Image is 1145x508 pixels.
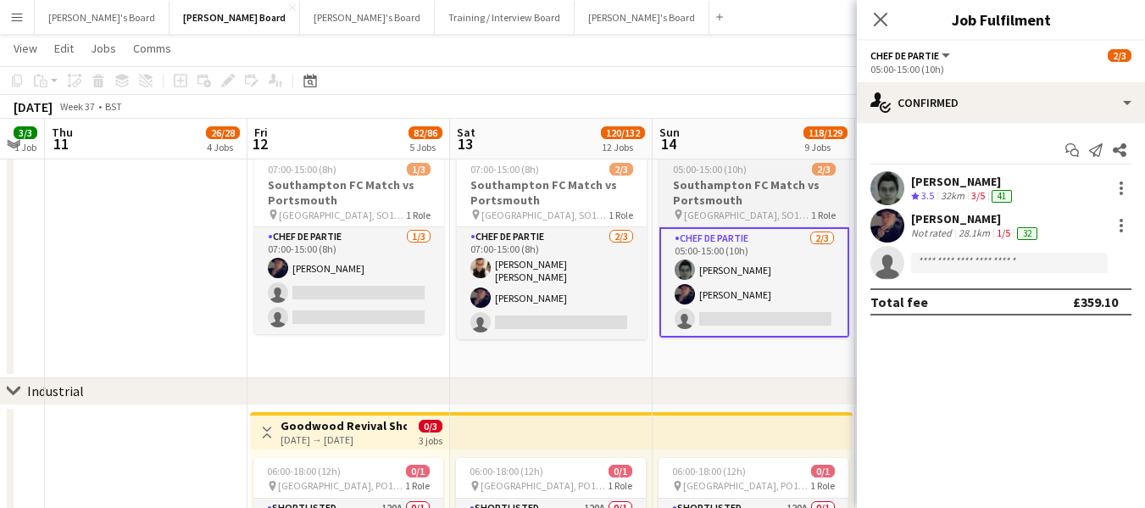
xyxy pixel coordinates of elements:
span: 0/1 [811,465,835,477]
span: 2/3 [609,163,633,176]
a: Edit [47,37,81,59]
span: 0/3 [419,420,442,433]
div: [PERSON_NAME] [911,174,1015,189]
button: [PERSON_NAME] Board [170,1,300,34]
button: Chef de Partie [870,49,953,62]
span: [GEOGRAPHIC_DATA], SO14 5FP [279,209,406,221]
span: 1 Role [405,479,430,492]
span: 07:00-15:00 (8h) [470,163,539,176]
h3: Southampton FC Match vs Portsmouth [457,177,647,208]
span: Fri [254,125,268,140]
span: 26/28 [206,126,240,139]
div: [DATE] → [DATE] [281,433,407,446]
div: [PERSON_NAME] [911,211,1041,226]
span: 3/3 [14,126,37,139]
span: Edit [54,41,74,56]
button: [PERSON_NAME]'s Board [35,1,170,34]
a: View [7,37,44,59]
h3: Southampton FC Match vs Portsmouth [254,177,444,208]
div: [DATE] [14,98,53,115]
div: 32km [937,189,968,204]
app-job-card: 07:00-15:00 (8h)1/3Southampton FC Match vs Portsmouth [GEOGRAPHIC_DATA], SO14 5FP1 RoleChef de Pa... [254,153,444,334]
span: 1/3 [407,163,431,176]
div: 32 [1017,227,1037,240]
span: 120/132 [601,126,645,139]
span: 1 Role [811,209,836,221]
div: 4 Jobs [207,141,239,154]
app-skills-label: 1/5 [997,226,1010,239]
span: Chef de Partie [870,49,939,62]
div: 12 Jobs [602,141,644,154]
span: 07:00-15:00 (8h) [268,163,336,176]
span: 1 Role [608,479,632,492]
div: 3 jobs [419,433,442,447]
span: 06:00-18:00 (12h) [672,465,746,477]
div: 9 Jobs [804,141,847,154]
app-job-card: 07:00-15:00 (8h)2/3Southampton FC Match vs Portsmouth [GEOGRAPHIC_DATA], SO14 5FP1 RoleChef de Pa... [457,153,647,339]
button: [PERSON_NAME]'s Board [575,1,709,34]
span: [GEOGRAPHIC_DATA], PO18 0PS [278,479,405,492]
span: Sun [659,125,680,140]
span: Comms [133,41,171,56]
div: 28.1km [955,226,993,240]
app-card-role: Chef de Partie2/307:00-15:00 (8h)[PERSON_NAME] [PERSON_NAME][PERSON_NAME] [457,227,647,339]
span: Jobs [91,41,116,56]
span: 06:00-18:00 (12h) [267,465,341,477]
span: 82/86 [409,126,442,139]
span: 2/3 [812,163,836,176]
button: [PERSON_NAME]'s Board [300,1,435,34]
span: 14 [657,134,680,154]
span: 1 Role [406,209,431,221]
span: [GEOGRAPHIC_DATA], SO14 5FP [481,209,609,221]
app-job-card: 05:00-15:00 (10h)2/3Southampton FC Match vs Portsmouth [GEOGRAPHIC_DATA], SO14 5FP1 RoleChef de P... [659,153,849,338]
div: 1 Job [14,141,36,154]
div: 5 Jobs [409,141,442,154]
span: 12 [252,134,268,154]
span: 11 [49,134,73,154]
div: 05:00-15:00 (10h) [870,63,1131,75]
h3: Job Fulfilment [857,8,1145,31]
span: View [14,41,37,56]
span: Sat [457,125,475,140]
span: 3.5 [921,189,934,202]
span: 0/1 [406,465,430,477]
div: Industrial [27,382,84,399]
span: 2/3 [1108,49,1131,62]
span: 118/129 [803,126,848,139]
span: 13 [454,134,475,154]
h3: Goodwood Revival Shortlist [281,418,407,433]
div: Total fee [870,293,928,310]
span: [GEOGRAPHIC_DATA], SO14 5FP [684,209,811,221]
span: [GEOGRAPHIC_DATA], PO18 0PS [481,479,608,492]
span: 06:00-18:00 (12h) [470,465,543,477]
button: Training / Interview Board [435,1,575,34]
span: [GEOGRAPHIC_DATA], PO18 0PS [683,479,810,492]
div: Not rated [911,226,955,240]
div: £359.10 [1073,293,1118,310]
div: 41 [992,190,1012,203]
span: 0/1 [609,465,632,477]
span: Week 37 [56,100,98,113]
a: Jobs [84,37,123,59]
span: 05:00-15:00 (10h) [673,163,747,176]
a: Comms [126,37,178,59]
span: Thu [52,125,73,140]
h3: Southampton FC Match vs Portsmouth [659,177,849,208]
app-card-role: Chef de Partie2/305:00-15:00 (10h)[PERSON_NAME][PERSON_NAME] [659,227,849,338]
div: BST [105,100,122,113]
span: 1 Role [810,479,835,492]
app-skills-label: 3/5 [971,189,985,202]
app-card-role: Chef de Partie1/307:00-15:00 (8h)[PERSON_NAME] [254,227,444,334]
span: 1 Role [609,209,633,221]
div: Confirmed [857,82,1145,123]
